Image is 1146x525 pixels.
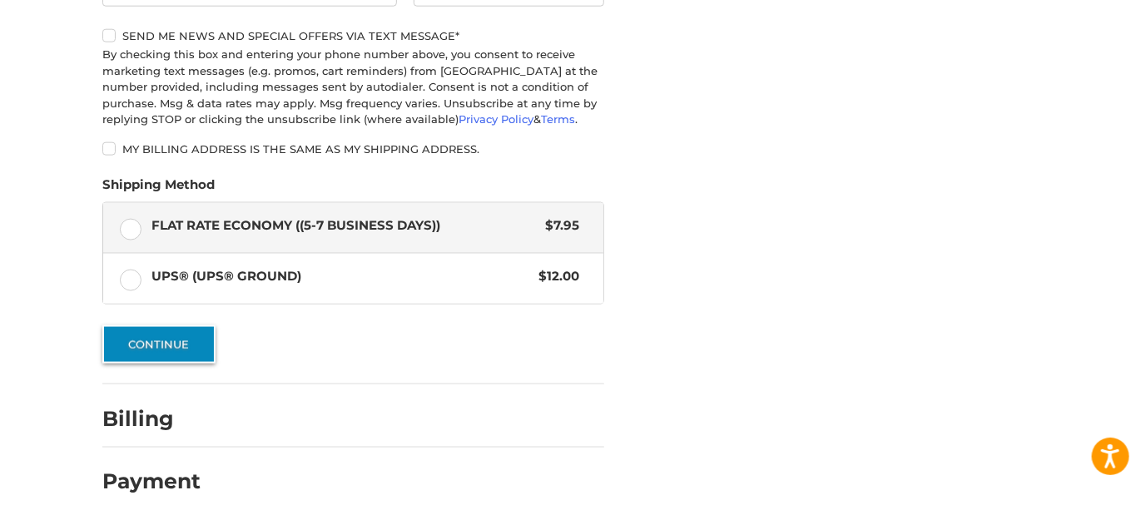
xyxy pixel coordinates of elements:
label: Send me news and special offers via text message* [102,29,604,42]
a: Privacy Policy [459,112,533,126]
h2: Payment [102,469,201,495]
div: By checking this box and entering your phone number above, you consent to receive marketing text ... [102,47,604,128]
legend: Shipping Method [102,176,215,202]
a: Terms [541,112,575,126]
span: $12.00 [530,267,579,286]
span: Flat Rate Economy ((5-7 Business Days)) [152,216,538,235]
button: Continue [102,325,216,364]
h2: Billing [102,406,200,432]
span: $7.95 [537,216,579,235]
span: UPS® (UPS® Ground) [152,267,531,286]
label: My billing address is the same as my shipping address. [102,142,604,156]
